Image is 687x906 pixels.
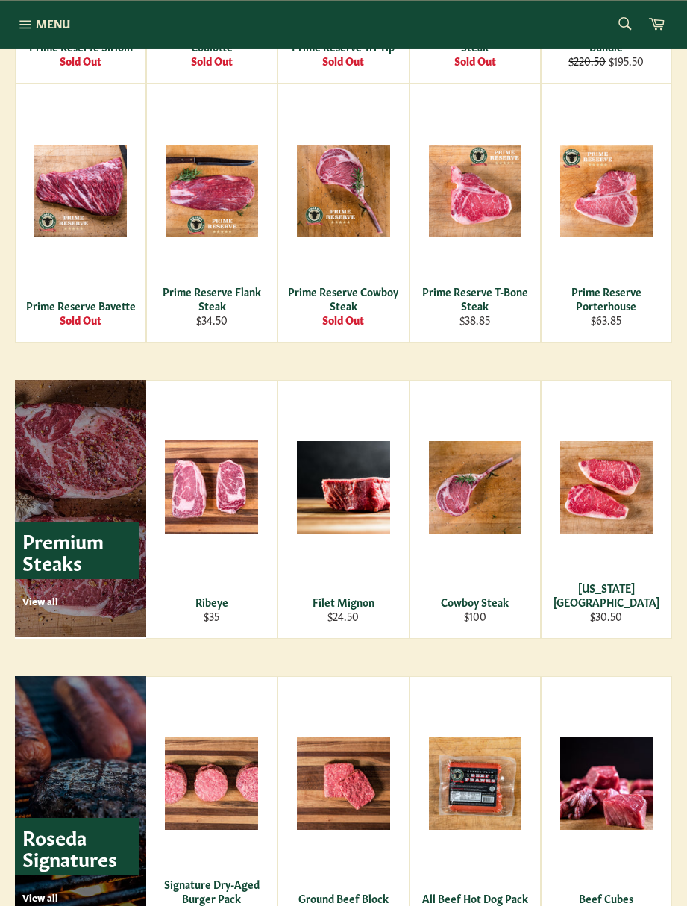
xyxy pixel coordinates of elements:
[146,84,277,343] a: Prime Reserve Flank Steak Prime Reserve Flank Steak $34.50
[15,380,146,637] a: Premium Steaks View all
[429,441,521,534] img: Cowboy Steak
[560,737,653,830] img: Beef Cubes
[550,581,662,610] div: [US_STATE][GEOGRAPHIC_DATA]
[157,313,268,327] div: $34.50
[156,595,268,609] div: Ribeye
[277,84,409,343] a: Prime Reserve Cowboy Steak Prime Reserve Cowboy Steak Sold Out
[288,891,399,905] div: Ground Beef Block
[550,313,662,327] div: $63.85
[297,737,389,830] img: Ground Beef Block
[297,145,389,237] img: Prime Reserve Cowboy Steak
[288,54,399,68] div: Sold Out
[277,380,409,639] a: Filet Mignon Filet Mignon $24.50
[288,609,399,623] div: $24.50
[541,380,672,639] a: New York Strip [US_STATE][GEOGRAPHIC_DATA] $30.50
[429,145,521,237] img: Prime Reserve T-Bone Steak
[36,16,70,31] span: Menu
[166,145,258,237] img: Prime Reserve Flank Steak
[429,737,521,830] img: All Beef Hot Dog Pack
[541,84,672,343] a: Prime Reserve Porterhouse Prime Reserve Porterhouse $63.85
[146,380,277,639] a: Ribeye Ribeye $35
[15,84,146,343] a: Prime Reserve Bavette Prime Reserve Bavette Sold Out
[550,609,662,623] div: $30.50
[419,609,530,623] div: $100
[419,284,530,313] div: Prime Reserve T-Bone Steak
[410,84,541,343] a: Prime Reserve T-Bone Steak Prime Reserve T-Bone Steak $38.85
[297,441,389,534] img: Filet Mignon
[410,380,541,639] a: Cowboy Steak Cowboy Steak $100
[22,890,139,904] p: View all
[157,284,268,313] div: Prime Reserve Flank Steak
[15,522,139,579] p: Premium Steaks
[165,440,258,534] img: Ribeye
[288,284,399,313] div: Prime Reserve Cowboy Steak
[419,595,530,609] div: Cowboy Steak
[156,609,268,623] div: $35
[288,595,399,609] div: Filet Mignon
[156,877,268,906] div: Signature Dry-Aged Burger Pack
[568,53,606,68] s: $220.50
[550,54,662,68] div: $195.50
[25,54,137,68] div: Sold Out
[419,313,530,327] div: $38.85
[419,54,530,68] div: Sold Out
[165,737,258,830] img: Signature Dry-Aged Burger Pack
[25,299,137,313] div: Prime Reserve Bavette
[550,891,662,905] div: Beef Cubes
[34,145,127,237] img: Prime Reserve Bavette
[288,313,399,327] div: Sold Out
[550,284,662,313] div: Prime Reserve Porterhouse
[15,818,139,875] p: Roseda Signatures
[419,891,530,905] div: All Beef Hot Dog Pack
[25,313,137,327] div: Sold Out
[560,145,653,237] img: Prime Reserve Porterhouse
[157,54,268,68] div: Sold Out
[560,441,653,534] img: New York Strip
[22,594,139,607] p: View all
